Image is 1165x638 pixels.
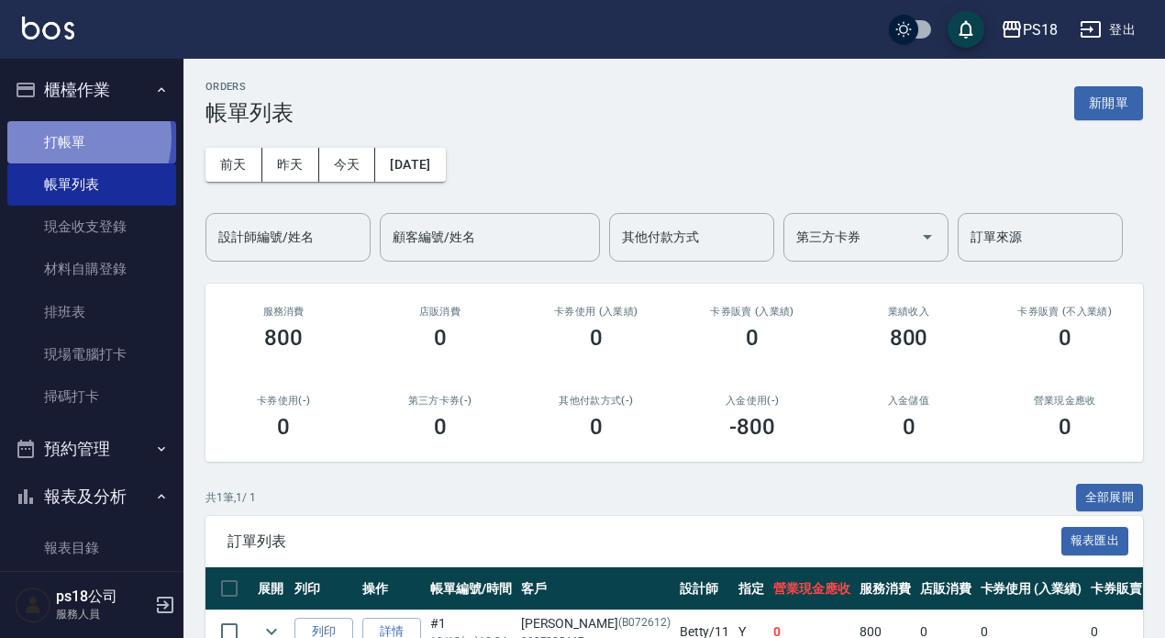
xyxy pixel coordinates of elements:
[729,414,775,440] h3: -800
[540,306,652,318] h2: 卡券使用 (入業績)
[277,414,290,440] h3: 0
[521,614,671,633] div: [PERSON_NAME]
[1074,86,1143,120] button: 新開單
[7,375,176,418] a: 掃碼打卡
[976,567,1087,610] th: 卡券使用 (入業績)
[56,606,150,622] p: 服務人員
[426,567,516,610] th: 帳單編號/時間
[852,395,964,407] h2: 入金儲值
[769,567,855,610] th: 營業現金應收
[434,325,447,351] h3: 0
[696,306,808,318] h2: 卡券販賣 (入業績)
[205,81,294,93] h2: ORDERS
[383,395,495,407] h2: 第三方卡券(-)
[1023,18,1058,41] div: PS18
[890,325,928,351] h3: 800
[7,163,176,206] a: 帳單列表
[1061,532,1129,549] a: 報表匯出
[205,489,256,506] p: 共 1 筆, 1 / 1
[7,121,176,163] a: 打帳單
[1009,395,1121,407] h2: 營業現金應收
[227,532,1061,551] span: 訂單列表
[516,567,675,610] th: 客戶
[253,567,290,610] th: 展開
[1009,306,1121,318] h2: 卡券販賣 (不入業績)
[855,567,915,610] th: 服務消費
[948,11,984,48] button: save
[993,11,1065,49] button: PS18
[375,148,445,182] button: [DATE]
[7,248,176,290] a: 材料自購登錄
[618,614,671,633] p: (B072612)
[913,222,942,252] button: Open
[1074,94,1143,111] a: 新開單
[915,567,976,610] th: 店販消費
[540,395,652,407] h2: 其他付款方式(-)
[1072,13,1143,47] button: 登出
[15,587,51,623] img: Person
[590,414,603,440] h3: 0
[1059,325,1071,351] h3: 0
[7,291,176,333] a: 排班表
[22,17,74,39] img: Logo
[434,414,447,440] h3: 0
[590,325,603,351] h3: 0
[7,333,176,375] a: 現場電腦打卡
[264,325,303,351] h3: 800
[1059,414,1071,440] h3: 0
[56,588,150,606] h5: ps18公司
[383,306,495,318] h2: 店販消費
[746,325,759,351] h3: 0
[227,395,339,407] h2: 卡券使用(-)
[1061,527,1129,555] button: 報表匯出
[7,570,176,612] a: 消費分析儀表板
[7,473,176,520] button: 報表及分析
[852,306,964,318] h2: 業績收入
[7,425,176,473] button: 預約管理
[696,395,808,407] h2: 入金使用(-)
[205,100,294,126] h3: 帳單列表
[1076,484,1144,512] button: 全部展開
[358,567,426,610] th: 操作
[734,567,769,610] th: 指定
[205,148,262,182] button: 前天
[675,567,735,610] th: 設計師
[7,66,176,114] button: 櫃檯作業
[227,306,339,318] h3: 服務消費
[7,527,176,569] a: 報表目錄
[290,567,358,610] th: 列印
[7,206,176,248] a: 現金收支登錄
[903,414,915,440] h3: 0
[319,148,376,182] button: 今天
[262,148,319,182] button: 昨天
